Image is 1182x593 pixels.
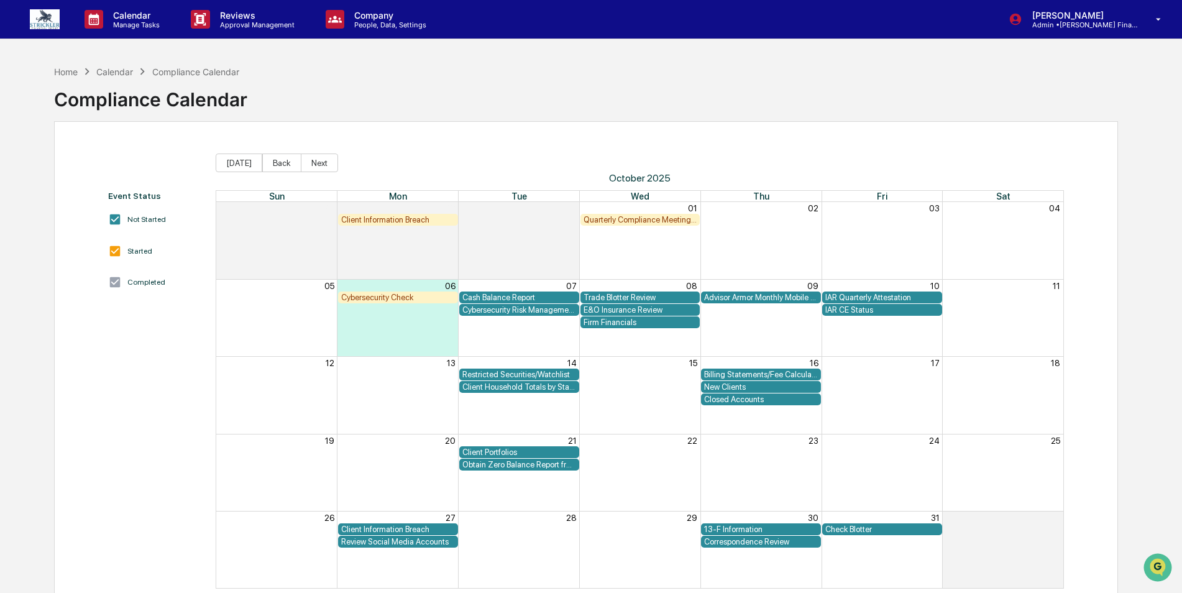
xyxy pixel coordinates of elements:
p: Admin • [PERSON_NAME] Financial Group [1022,21,1138,29]
p: Company [344,10,433,21]
button: 11 [1053,281,1060,291]
button: 06 [445,281,456,291]
div: Trade Blotter Review [584,293,697,302]
button: 08 [686,281,697,291]
div: Home [54,67,78,77]
button: 03 [929,203,940,213]
button: Start new chat [211,99,226,114]
button: 18 [1051,358,1060,368]
a: 🖐️Preclearance [7,152,85,174]
button: 29 [687,513,697,523]
div: 🗄️ [90,158,100,168]
div: 🔎 [12,182,22,191]
button: 09 [807,281,818,291]
div: Not Started [127,215,166,224]
span: Thu [753,191,769,201]
span: Attestations [103,157,154,169]
div: Started [127,247,152,255]
div: E&O Insurance Review [584,305,697,315]
div: Cybersecurity Check [341,293,455,302]
button: 30 [566,203,577,213]
button: 22 [687,436,697,446]
button: 25 [1051,436,1060,446]
div: 13-F Information [704,525,818,534]
button: 26 [324,513,334,523]
button: 01 [1051,513,1060,523]
span: Mon [389,191,407,201]
button: 27 [446,513,456,523]
div: Check Blotter [825,525,939,534]
button: 31 [931,513,940,523]
a: 🗄️Attestations [85,152,159,174]
p: How can we help? [12,26,226,46]
div: Compliance Calendar [54,78,247,111]
a: Powered byPylon [88,210,150,220]
div: Client Information Breach [341,525,455,534]
span: October 2025 [216,172,1064,184]
button: 28 [324,203,334,213]
div: Compliance Calendar [152,67,239,77]
button: 01 [688,203,697,213]
button: 30 [808,513,818,523]
a: 🔎Data Lookup [7,175,83,198]
span: Fri [877,191,887,201]
div: Closed Accounts [704,395,818,404]
button: 13 [447,358,456,368]
button: 28 [566,513,577,523]
span: Sat [996,191,1010,201]
div: Advisor Armor Monthly Mobile Applet Scan [704,293,818,302]
p: People, Data, Settings [344,21,433,29]
div: Client Information Breach [341,215,455,224]
div: Calendar [96,67,133,77]
span: Pylon [124,211,150,220]
button: 10 [930,281,940,291]
p: Manage Tasks [103,21,166,29]
div: Correspondence Review [704,537,818,546]
button: 21 [568,436,577,446]
div: Quarterly Compliance Meeting with Executive Team [584,215,697,224]
div: Cybersecurity Risk Management and Strategy [462,305,576,315]
button: 02 [808,203,818,213]
button: 15 [689,358,697,368]
div: We're available if you need us! [42,108,157,117]
button: 24 [929,436,940,446]
div: Restricted Securities/Watchlist [462,370,576,379]
span: Sun [269,191,285,201]
button: 29 [445,203,456,213]
button: 17 [931,358,940,368]
div: Start new chat [42,95,204,108]
button: Back [262,154,301,172]
button: 12 [326,358,334,368]
img: logo [30,9,60,29]
button: 05 [324,281,334,291]
div: 🖐️ [12,158,22,168]
div: Client Portfolios [462,448,576,457]
div: Review Social Media Accounts [341,537,455,546]
iframe: Open customer support [1142,552,1176,586]
div: Firm Financials [584,318,697,327]
div: Client Household Totals by State [462,382,576,392]
div: Month View [216,190,1064,589]
button: 20 [445,436,456,446]
div: Completed [127,278,165,287]
img: 1746055101610-c473b297-6a78-478c-a979-82029cc54cd1 [12,95,35,117]
span: Tue [511,191,527,201]
div: Cash Balance Report [462,293,576,302]
span: Data Lookup [25,180,78,193]
p: Calendar [103,10,166,21]
div: IAR CE Status [825,305,939,315]
div: IAR Quarterly Attestation [825,293,939,302]
button: 23 [809,436,818,446]
button: 07 [566,281,577,291]
p: [PERSON_NAME] [1022,10,1138,21]
button: 16 [810,358,818,368]
div: Billing Statements/Fee Calculations Report [704,370,818,379]
span: Preclearance [25,157,80,169]
div: New Clients [704,382,818,392]
span: Wed [631,191,649,201]
button: 04 [1049,203,1060,213]
button: [DATE] [216,154,262,172]
button: 14 [567,358,577,368]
